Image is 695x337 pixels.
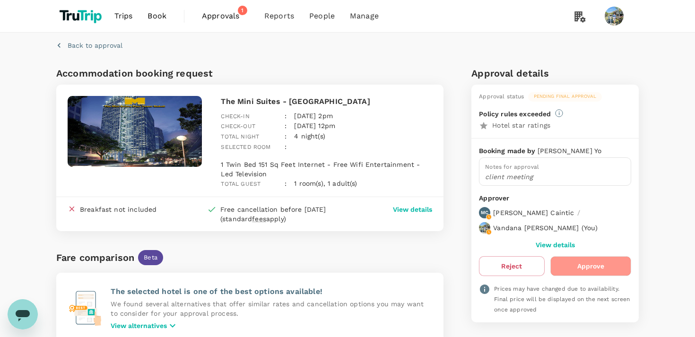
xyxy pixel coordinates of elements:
[493,223,598,233] p: Vandana [PERSON_NAME] ( You )
[492,121,631,130] p: Hotel star ratings
[264,10,294,22] span: Reports
[350,10,379,22] span: Manage
[221,181,261,187] span: Total guest
[8,299,38,329] iframe: Button to launch messaging window
[294,121,335,130] p: [DATE] 12pm
[221,160,432,179] p: 1 Twin Bed 151 Sq Feet Internet - Free Wifi Entertainment - Led Television
[221,123,255,130] span: Check-out
[277,124,287,142] div: :
[605,7,624,26] img: Vandana Purswani
[309,10,335,22] span: People
[479,222,490,233] img: avatar-664abc286c9eb.jpeg
[277,104,287,121] div: :
[277,171,287,189] div: :
[56,41,122,50] button: Back to approval
[294,131,325,141] p: 4 night(s)
[479,193,631,203] p: Approver
[550,256,631,276] button: Approve
[485,164,539,170] span: Notes for approval
[485,172,625,181] p: client meeting
[393,205,432,214] button: View details
[114,10,133,22] span: Trips
[277,113,287,131] div: :
[294,179,357,188] p: 1 room(s), 1 adult(s)
[68,96,202,167] img: hotel
[481,209,488,216] p: MC
[528,93,602,100] span: Pending final approval
[221,144,270,150] span: Selected room
[538,146,601,156] p: [PERSON_NAME] Yo
[277,134,287,152] div: :
[56,6,107,26] img: TruTrip logo
[238,6,247,15] span: 1
[111,299,432,318] p: We found several alternatives that offer similar rates and cancellation options you may want to c...
[56,66,248,81] h6: Accommodation booking request
[479,146,537,156] p: Booking made by
[148,10,166,22] span: Book
[536,241,575,249] button: View details
[80,205,156,214] div: Breakfast not included
[220,205,355,224] div: Free cancellation before [DATE] (standard apply)
[138,253,163,262] span: Beta
[479,92,524,102] div: Approval status
[221,96,432,107] p: The Mini Suites - [GEOGRAPHIC_DATA]
[479,256,544,276] button: Reject
[68,41,122,50] p: Back to approval
[202,10,249,22] span: Approvals
[111,321,167,330] p: View alternatives
[493,208,574,217] p: [PERSON_NAME] Caintic
[471,66,639,81] h6: Approval details
[221,113,249,120] span: Check-in
[494,285,630,313] span: Prices may have changed due to availability. Final price will be displayed on the next screen onc...
[577,208,580,217] p: /
[252,215,266,223] span: fees
[479,109,551,119] p: Policy rules exceeded
[294,111,333,121] p: [DATE] 2pm
[111,286,432,297] p: The selected hotel is one of the best options available!
[56,250,134,265] div: Fare comparison
[221,133,259,140] span: Total night
[111,320,178,331] button: View alternatives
